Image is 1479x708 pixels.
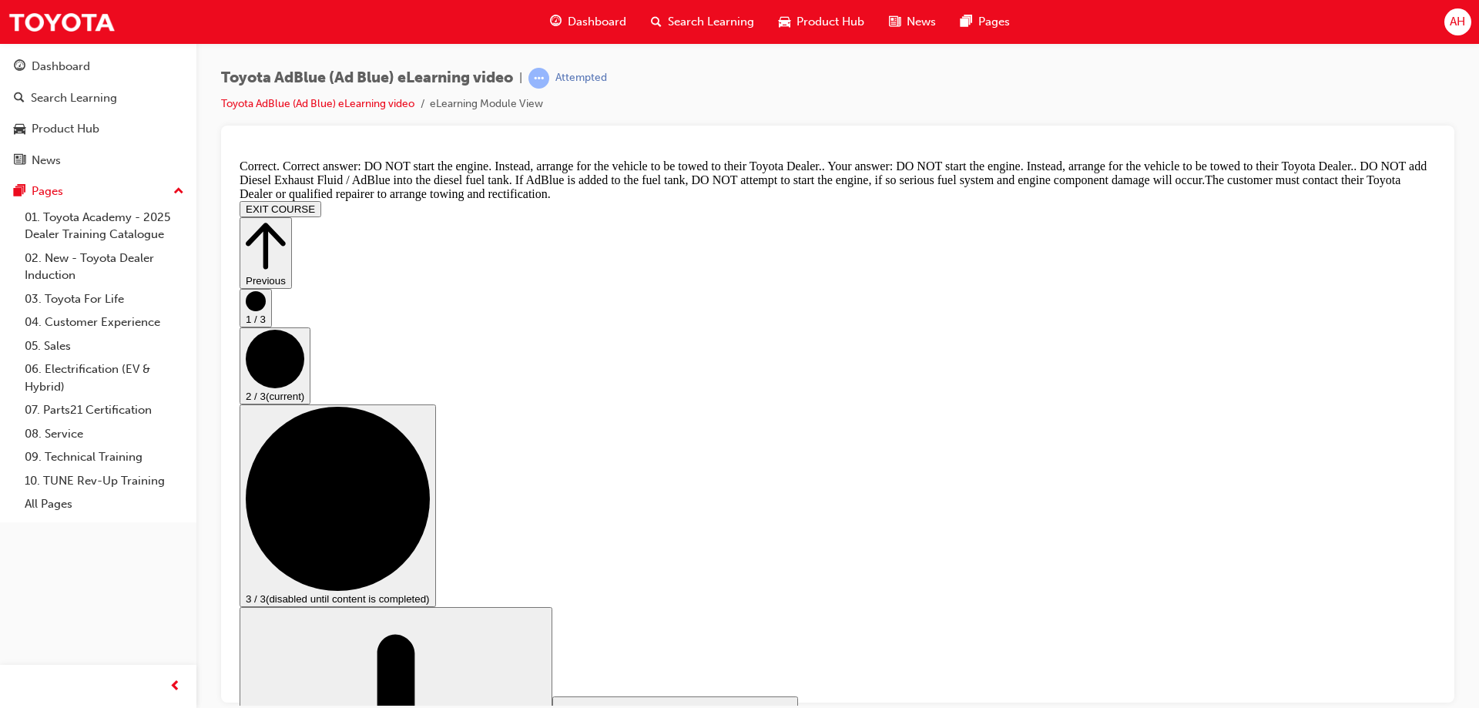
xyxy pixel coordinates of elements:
span: Search Learning [668,13,754,31]
span: guage-icon [550,12,562,32]
span: News [907,13,936,31]
span: car-icon [14,122,25,136]
a: News [6,146,190,175]
button: DashboardSearch LearningProduct HubNews [6,49,190,177]
button: 3 / 3(disabled until content is completed) [6,251,203,454]
a: 06. Electrification (EV & Hybrid) [18,357,190,398]
a: 01. Toyota Academy - 2025 Dealer Training Catalogue [18,206,190,247]
button: Pages [6,177,190,206]
a: 07. Parts21 Certification [18,398,190,422]
button: 2 / 3(current) [6,174,77,251]
a: 03. Toyota For Life [18,287,190,311]
span: 3 / 3 [12,440,32,451]
span: (disabled until content is completed) [32,440,196,451]
div: Attempted [555,71,607,86]
span: learningRecordVerb_ATTEMPT-icon [528,68,549,89]
span: car-icon [779,12,790,32]
div: Search Learning [31,89,117,107]
span: Pages [978,13,1010,31]
a: news-iconNews [877,6,948,38]
div: Correct. Correct answer: DO NOT start the engine. Instead, arrange for the vehicle to be towed to... [6,6,1202,48]
button: AH [1444,8,1471,35]
span: up-icon [173,182,184,202]
a: Product Hub [6,115,190,143]
span: prev-icon [169,677,181,696]
a: search-iconSearch Learning [639,6,766,38]
a: 08. Service [18,422,190,446]
div: Dashboard [32,58,90,75]
a: 02. New - Toyota Dealer Induction [18,247,190,287]
span: (current) [32,237,71,249]
button: Previous [6,64,59,136]
a: 10. TUNE Rev-Up Training [18,469,190,493]
a: Dashboard [6,52,190,81]
span: Dashboard [568,13,626,31]
span: news-icon [889,12,900,32]
span: Toyota AdBlue (Ad Blue) eLearning video [221,69,513,87]
span: pages-icon [14,185,25,199]
a: pages-iconPages [948,6,1022,38]
a: Toyota AdBlue (Ad Blue) eLearning video [221,97,414,110]
span: pages-icon [961,12,972,32]
span: 1 / 3 [12,160,32,172]
div: Pages [32,183,63,200]
a: Search Learning [6,84,190,112]
button: 1 / 3 [6,136,39,174]
a: guage-iconDashboard [538,6,639,38]
span: search-icon [651,12,662,32]
a: car-iconProduct Hub [766,6,877,38]
div: News [32,152,61,169]
span: AH [1450,13,1465,31]
span: guage-icon [14,60,25,74]
span: | [519,69,522,87]
button: EXIT COURSE [6,48,88,64]
div: Product Hub [32,120,99,138]
li: eLearning Module View [430,96,543,113]
a: 05. Sales [18,334,190,358]
a: All Pages [18,492,190,516]
span: Previous [12,122,52,133]
a: 09. Technical Training [18,445,190,469]
span: 2 / 3 [12,237,32,249]
span: Product Hub [797,13,864,31]
span: news-icon [14,154,25,168]
span: search-icon [14,92,25,106]
img: Trak [8,5,116,39]
a: 04. Customer Experience [18,310,190,334]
